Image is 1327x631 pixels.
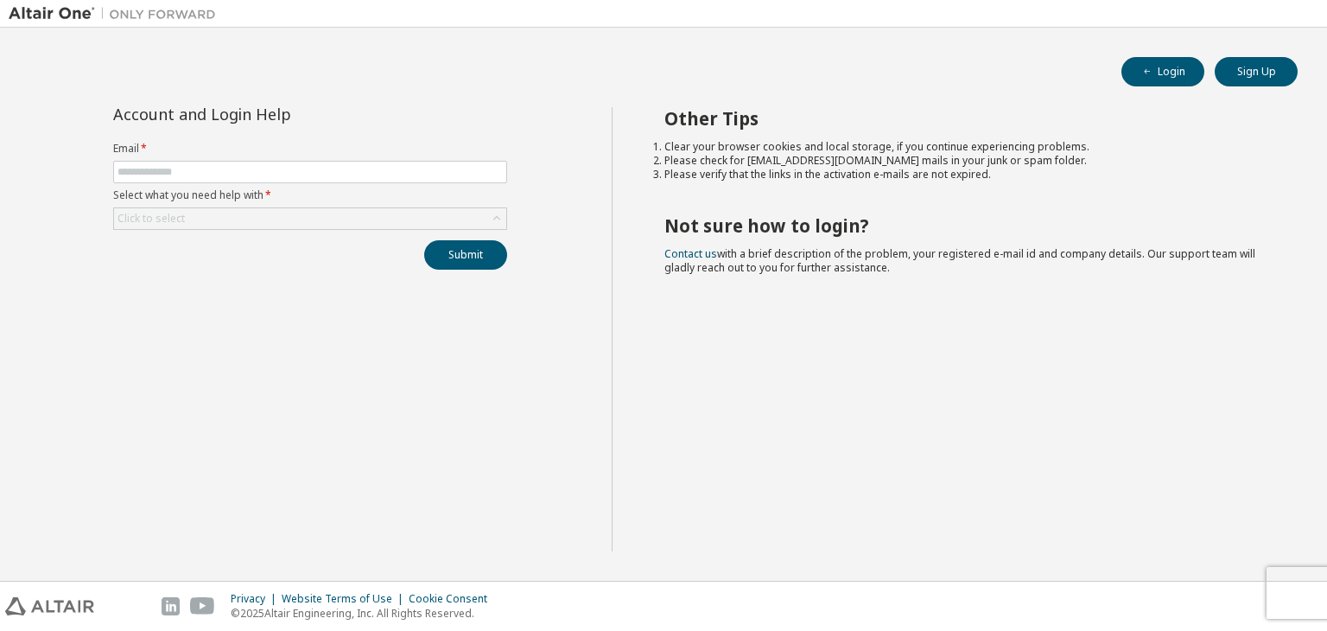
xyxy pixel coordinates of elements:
li: Please verify that the links in the activation e-mails are not expired. [664,168,1267,182]
li: Clear your browser cookies and local storage, if you continue experiencing problems. [664,140,1267,154]
h2: Not sure how to login? [664,214,1267,237]
div: Click to select [117,212,185,226]
li: Please check for [EMAIL_ADDRESS][DOMAIN_NAME] mails in your junk or spam folder. [664,154,1267,168]
div: Cookie Consent [409,592,498,606]
p: © 2025 Altair Engineering, Inc. All Rights Reserved. [231,606,498,621]
h2: Other Tips [664,107,1267,130]
div: Privacy [231,592,282,606]
img: Altair One [9,5,225,22]
img: youtube.svg [190,597,215,615]
div: Account and Login Help [113,107,429,121]
button: Submit [424,240,507,270]
label: Email [113,142,507,156]
img: linkedin.svg [162,597,180,615]
button: Login [1121,57,1204,86]
img: altair_logo.svg [5,597,94,615]
div: Website Terms of Use [282,592,409,606]
div: Click to select [114,208,506,229]
label: Select what you need help with [113,188,507,202]
button: Sign Up [1215,57,1298,86]
a: Contact us [664,246,717,261]
span: with a brief description of the problem, your registered e-mail id and company details. Our suppo... [664,246,1255,275]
